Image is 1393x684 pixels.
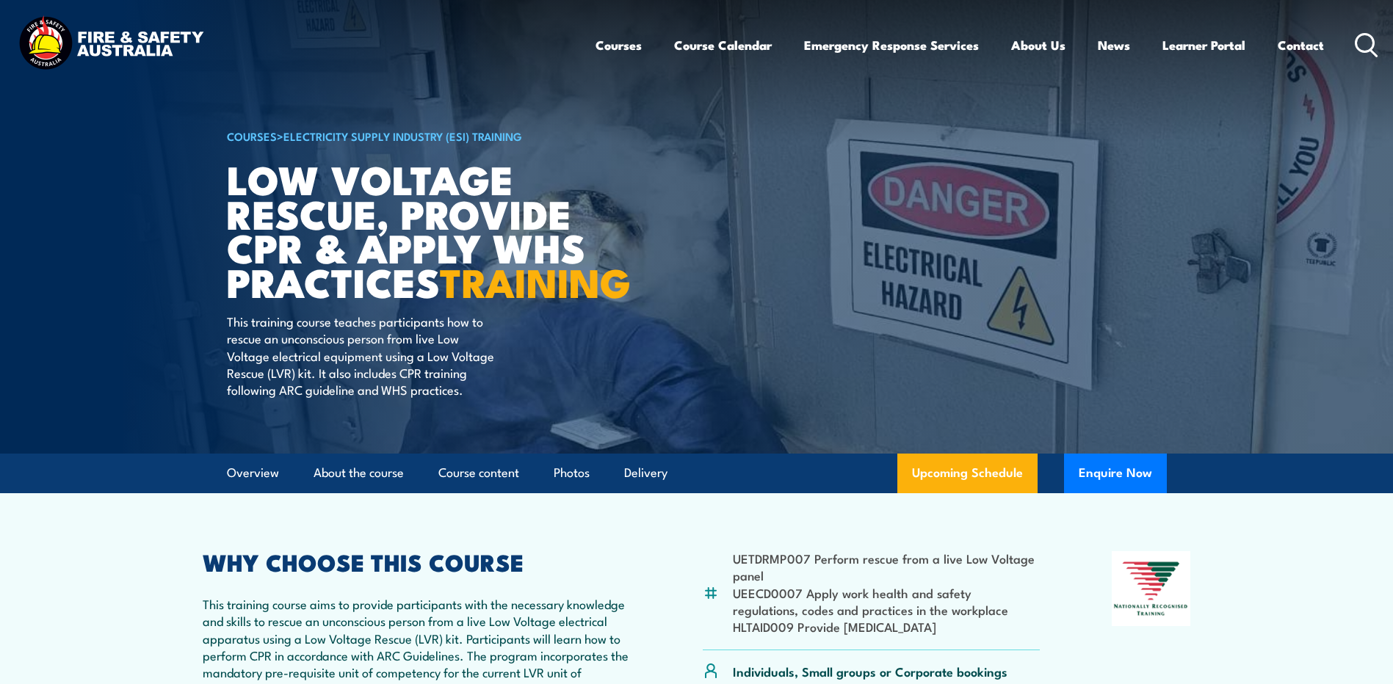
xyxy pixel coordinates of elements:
h6: > [227,127,590,145]
button: Enquire Now [1064,454,1167,493]
a: Electricity Supply Industry (ESI) Training [283,128,522,144]
a: COURSES [227,128,277,144]
p: This training course teaches participants how to rescue an unconscious person from live Low Volta... [227,313,495,399]
p: Individuals, Small groups or Corporate bookings [733,663,1007,680]
a: Learner Portal [1162,26,1245,65]
a: Upcoming Schedule [897,454,1038,493]
a: About the course [314,454,404,492]
strong: TRAINING [440,250,631,311]
li: UEECD0007 Apply work health and safety regulations, codes and practices in the workplace [733,584,1041,619]
a: Course content [438,454,519,492]
a: About Us [1011,26,1065,65]
a: Overview [227,454,279,492]
a: Delivery [624,454,667,492]
h1: Low Voltage Rescue, Provide CPR & Apply WHS Practices [227,161,590,299]
a: Photos [554,454,590,492]
a: Course Calendar [674,26,772,65]
a: Contact [1278,26,1324,65]
li: HLTAID009 Provide [MEDICAL_DATA] [733,618,1041,635]
h2: WHY CHOOSE THIS COURSE [203,551,632,572]
a: Emergency Response Services [804,26,979,65]
img: Nationally Recognised Training logo. [1112,551,1191,626]
a: News [1098,26,1130,65]
li: UETDRMP007 Perform rescue from a live Low Voltage panel [733,550,1041,584]
a: Courses [596,26,642,65]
